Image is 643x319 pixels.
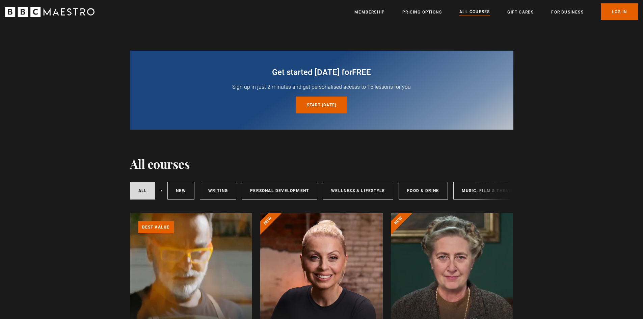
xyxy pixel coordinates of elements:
a: Pricing Options [402,9,442,16]
a: Log In [601,3,638,20]
a: All [130,182,156,200]
h1: All courses [130,157,190,171]
a: Gift Cards [507,9,534,16]
a: For business [551,9,583,16]
a: Food & Drink [399,182,448,200]
h2: Get started [DATE] for [146,67,497,78]
svg: BBC Maestro [5,7,95,17]
a: Start [DATE] [296,97,347,113]
p: Best value [138,221,174,233]
a: Membership [354,9,385,16]
a: New [167,182,194,200]
a: Writing [200,182,236,200]
a: All Courses [459,8,490,16]
a: Music, Film & Theatre [453,182,525,200]
a: Personal Development [242,182,317,200]
p: Sign up in just 2 minutes and get personalised access to 15 lessons for you [146,83,497,91]
a: Wellness & Lifestyle [323,182,393,200]
nav: Primary [354,3,638,20]
span: free [352,68,371,77]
